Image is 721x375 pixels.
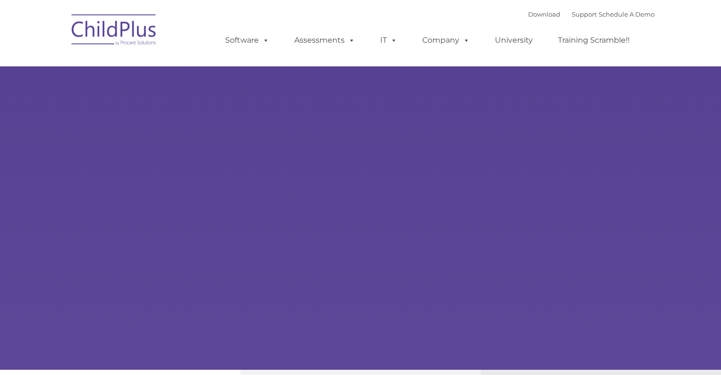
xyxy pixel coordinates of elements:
[528,10,560,18] a: Download
[572,10,597,18] a: Support
[371,31,407,50] a: IT
[548,31,639,50] a: Training Scramble!!
[413,31,479,50] a: Company
[599,10,655,18] a: Schedule A Demo
[285,31,365,50] a: Assessments
[216,31,279,50] a: Software
[67,8,162,55] img: ChildPlus by Procare Solutions
[528,10,655,18] font: |
[485,31,542,50] a: University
